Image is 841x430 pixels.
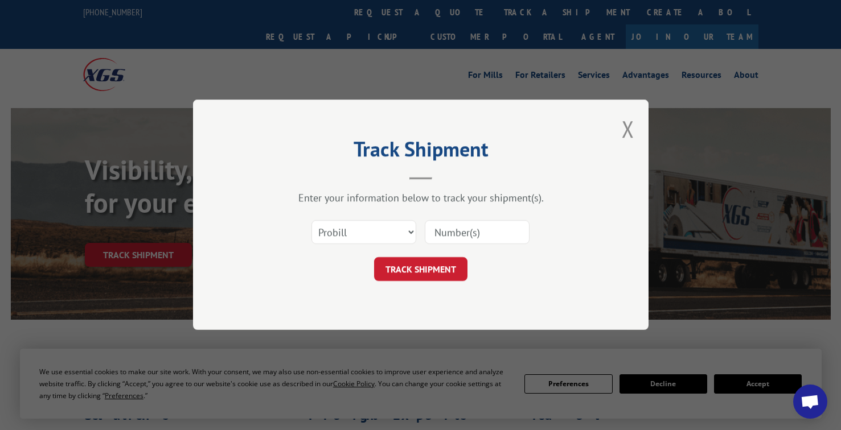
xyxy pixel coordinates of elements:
[425,221,530,245] input: Number(s)
[250,192,592,205] div: Enter your information below to track your shipment(s).
[793,384,827,419] div: Open chat
[622,114,634,144] button: Close modal
[374,258,467,282] button: TRACK SHIPMENT
[250,141,592,163] h2: Track Shipment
